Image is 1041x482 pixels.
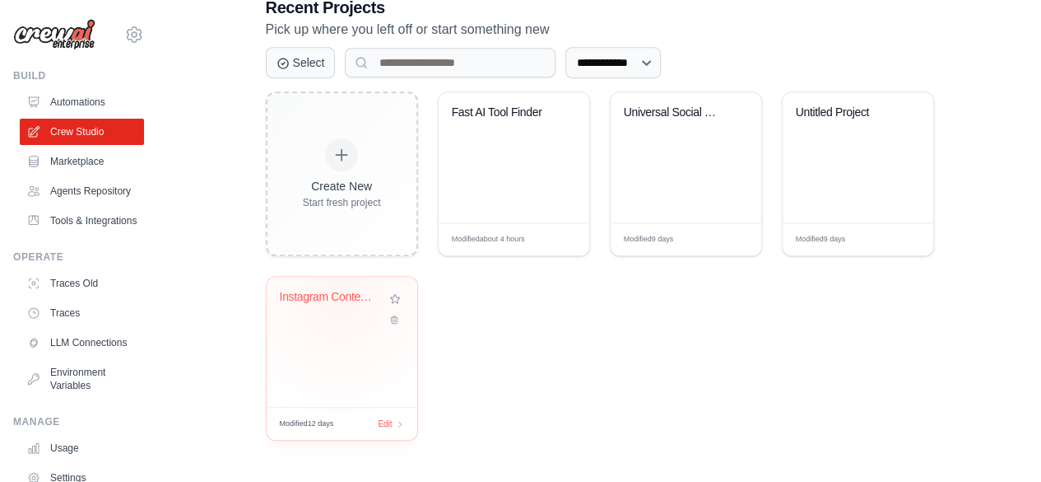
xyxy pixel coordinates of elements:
a: Usage [20,435,144,461]
iframe: Chat Widget [959,403,1041,482]
div: Fast AI Tool Finder [452,105,551,120]
div: Operate [13,250,144,264]
div: Untitled Project [796,105,895,120]
a: Automations [20,89,144,115]
span: Edit [894,233,908,246]
a: Traces [20,300,144,326]
span: Modified 12 days [280,419,334,430]
a: Marketplace [20,148,144,175]
a: Traces Old [20,270,144,297]
div: Create New [303,178,381,194]
button: Delete project [386,311,404,328]
p: Pick up where you left off or start something new [266,19,934,40]
span: Edit [378,418,392,430]
a: Crew Studio [20,119,144,145]
button: Add to favorites [386,290,404,308]
a: LLM Connections [20,330,144,356]
img: Logo [13,19,95,50]
span: Modified 9 days [624,234,674,246]
a: Tools & Integrations [20,208,144,234]
div: Build [13,69,144,82]
span: Modified 9 days [796,234,846,246]
button: Select [266,47,336,78]
span: Edit [550,233,564,246]
div: Universal Social Media Content Creator [624,105,723,120]
a: Environment Variables [20,359,144,399]
a: Agents Repository [20,178,144,204]
span: Edit [722,233,736,246]
div: Manage [13,415,144,428]
div: Instagram Content Plan - HARDCORE Anti-Shortcut with Visual Design [280,290,379,305]
span: Modified about 4 hours [452,234,525,246]
div: Start fresh project [303,196,381,209]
